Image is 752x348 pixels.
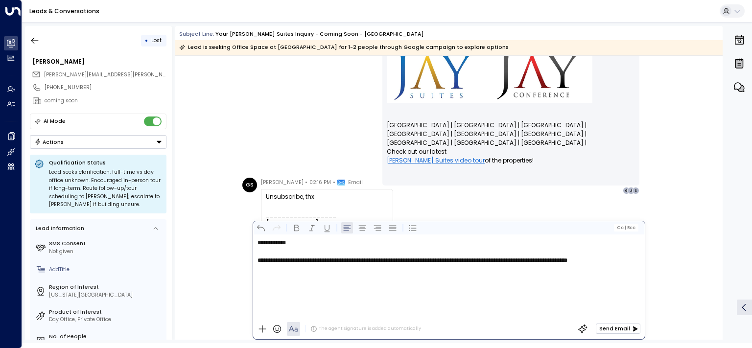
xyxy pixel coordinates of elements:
[30,135,166,149] div: Button group with a nested menu
[261,178,304,187] span: [PERSON_NAME]
[266,219,318,227] b: [PERSON_NAME]
[49,291,164,299] div: [US_STATE][GEOGRAPHIC_DATA]
[179,30,214,38] span: Subject Line:
[49,248,164,255] div: Not given
[255,222,267,233] button: Undo
[49,266,164,274] div: AddTitle
[30,135,166,149] button: Actions
[624,225,626,230] span: |
[44,116,66,126] div: AI Mode
[45,97,166,105] div: coming soon
[387,50,592,103] img: Jay Suites Logo
[242,178,257,192] div: GS
[270,222,282,233] button: Redo
[29,7,99,15] a: Leads & Conversations
[49,159,162,166] p: Qualification Status
[151,37,162,44] span: Lost
[305,178,307,187] span: •
[596,324,640,334] button: Send Email
[617,225,635,230] span: Cc Bcc
[266,192,388,236] div: Unsubscribe, thx
[49,333,164,341] label: No. of People
[34,139,64,145] div: Actions
[49,316,164,324] div: Day Office, Private Office
[348,178,363,187] span: Email
[44,71,218,78] span: [PERSON_NAME][EMAIL_ADDRESS][PERSON_NAME][DOMAIN_NAME]
[309,178,331,187] span: 02:16 PM
[49,308,164,316] label: Product of Interest
[49,240,164,248] label: SMS Consent
[215,30,424,38] div: Your [PERSON_NAME] Suites Inquiry - coming soon - [GEOGRAPHIC_DATA]
[333,178,335,187] span: •
[266,210,388,236] div: __________________ mobile: [PHONE_NUMBER]
[44,71,166,79] span: gretchen.saegh@gmail.com
[45,84,166,92] div: [PHONE_NUMBER]
[387,156,485,165] a: [PERSON_NAME] Suites video tour
[145,34,148,47] div: •
[387,112,635,165] p: [GEOGRAPHIC_DATA] | [GEOGRAPHIC_DATA] | [GEOGRAPHIC_DATA] | [GEOGRAPHIC_DATA] | [GEOGRAPHIC_DATA]...
[614,224,638,231] button: Cc|Bcc
[179,43,509,52] div: Lead is seeking Office Space at [GEOGRAPHIC_DATA] for 1-2 people through Google campaign to explo...
[32,57,166,66] div: [PERSON_NAME]
[49,168,162,209] div: Lead seeks clarification: full-time vs day office unknown. Encouraged in-person tour if long-term...
[49,283,164,291] label: Region of Interest
[310,325,421,332] div: The agent signature is added automatically
[33,225,84,232] div: Lead Information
